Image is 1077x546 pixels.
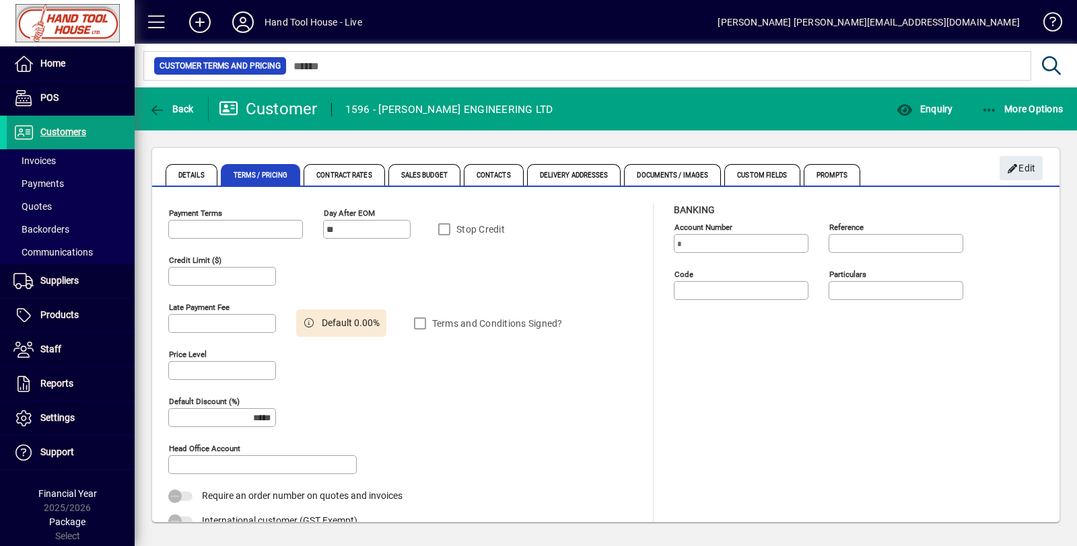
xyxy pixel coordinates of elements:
[674,270,693,279] mat-label: Code
[624,164,721,186] span: Documents / Images
[464,164,524,186] span: Contacts
[169,303,230,312] mat-label: Late Payment Fee
[13,247,93,258] span: Communications
[893,97,956,121] button: Enquiry
[145,97,197,121] button: Back
[7,218,135,241] a: Backorders
[221,164,301,186] span: Terms / Pricing
[7,299,135,332] a: Products
[7,264,135,298] a: Suppliers
[40,126,86,137] span: Customers
[7,149,135,172] a: Invoices
[7,401,135,435] a: Settings
[7,241,135,264] a: Communications
[674,223,732,232] mat-label: Account number
[40,92,59,103] span: POS
[49,516,85,527] span: Package
[674,204,715,215] span: Banking
[7,333,135,366] a: Staff
[345,99,553,120] div: 1596 - [PERSON_NAME] ENGINEERING LTD
[13,155,56,166] span: Invoices
[149,104,194,114] span: Back
[169,256,221,265] mat-label: Credit Limit ($)
[7,47,135,81] a: Home
[169,208,222,218] mat-label: Payment Terms
[7,81,135,115] a: POS
[322,316,380,330] span: Default 0.00%
[324,208,375,218] mat-label: Day after EOM
[388,164,460,186] span: Sales Budget
[40,378,73,389] span: Reports
[40,344,61,354] span: Staff
[40,58,65,69] span: Home
[40,446,74,457] span: Support
[40,275,79,286] span: Suppliers
[13,178,64,189] span: Payments
[7,172,135,195] a: Payments
[166,164,217,186] span: Details
[202,490,403,501] span: Require an order number on quotes and invoices
[169,350,207,359] mat-label: Price Level
[40,309,79,320] span: Products
[1000,156,1043,180] button: Edit
[804,164,861,186] span: Prompts
[135,97,209,121] app-page-header-button: Back
[38,488,97,499] span: Financial Year
[7,195,135,218] a: Quotes
[1007,157,1036,180] span: Edit
[527,164,621,186] span: Delivery Addresses
[221,10,265,34] button: Profile
[304,164,384,186] span: Contract Rates
[178,10,221,34] button: Add
[202,515,357,526] span: International customer (GST Exempt)
[829,270,866,279] mat-label: Particulars
[219,98,318,120] div: Customer
[7,436,135,469] a: Support
[13,224,69,235] span: Backorders
[160,59,281,73] span: Customer Terms and Pricing
[981,104,1064,114] span: More Options
[169,397,240,406] mat-label: Default Discount (%)
[169,444,240,453] mat-label: Head Office Account
[40,412,75,423] span: Settings
[897,104,952,114] span: Enquiry
[1033,3,1060,46] a: Knowledge Base
[265,11,362,33] div: Hand Tool House - Live
[829,223,864,232] mat-label: Reference
[978,97,1067,121] button: More Options
[7,367,135,401] a: Reports
[13,201,52,212] span: Quotes
[718,11,1020,33] div: [PERSON_NAME] [PERSON_NAME][EMAIL_ADDRESS][DOMAIN_NAME]
[724,164,800,186] span: Custom Fields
